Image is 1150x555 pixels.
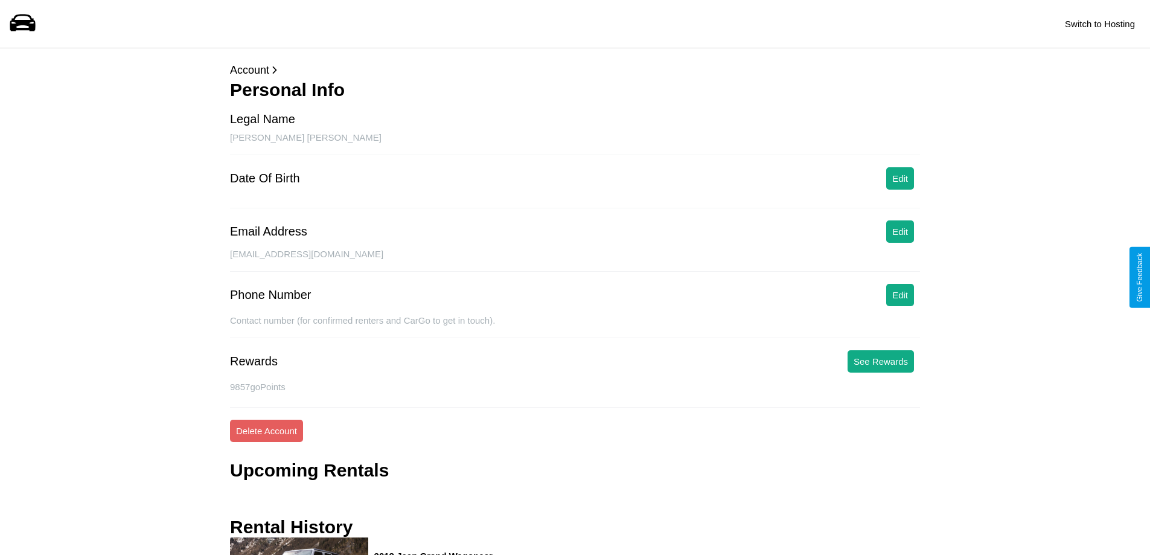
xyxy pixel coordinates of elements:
p: Account [230,60,920,80]
p: 9857 goPoints [230,379,920,395]
div: Contact number (for confirmed renters and CarGo to get in touch). [230,315,920,338]
div: Date Of Birth [230,172,300,185]
h3: Upcoming Rentals [230,460,389,481]
div: Email Address [230,225,307,239]
div: Give Feedback [1136,253,1144,302]
div: Legal Name [230,112,295,126]
div: Rewards [230,354,278,368]
button: Delete Account [230,420,303,442]
div: Phone Number [230,288,311,302]
button: Edit [886,284,914,306]
h3: Rental History [230,517,353,537]
div: [EMAIL_ADDRESS][DOMAIN_NAME] [230,249,920,272]
button: Edit [886,167,914,190]
button: Edit [886,220,914,243]
button: See Rewards [848,350,914,373]
div: [PERSON_NAME] [PERSON_NAME] [230,132,920,155]
h3: Personal Info [230,80,920,100]
button: Switch to Hosting [1059,13,1141,35]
